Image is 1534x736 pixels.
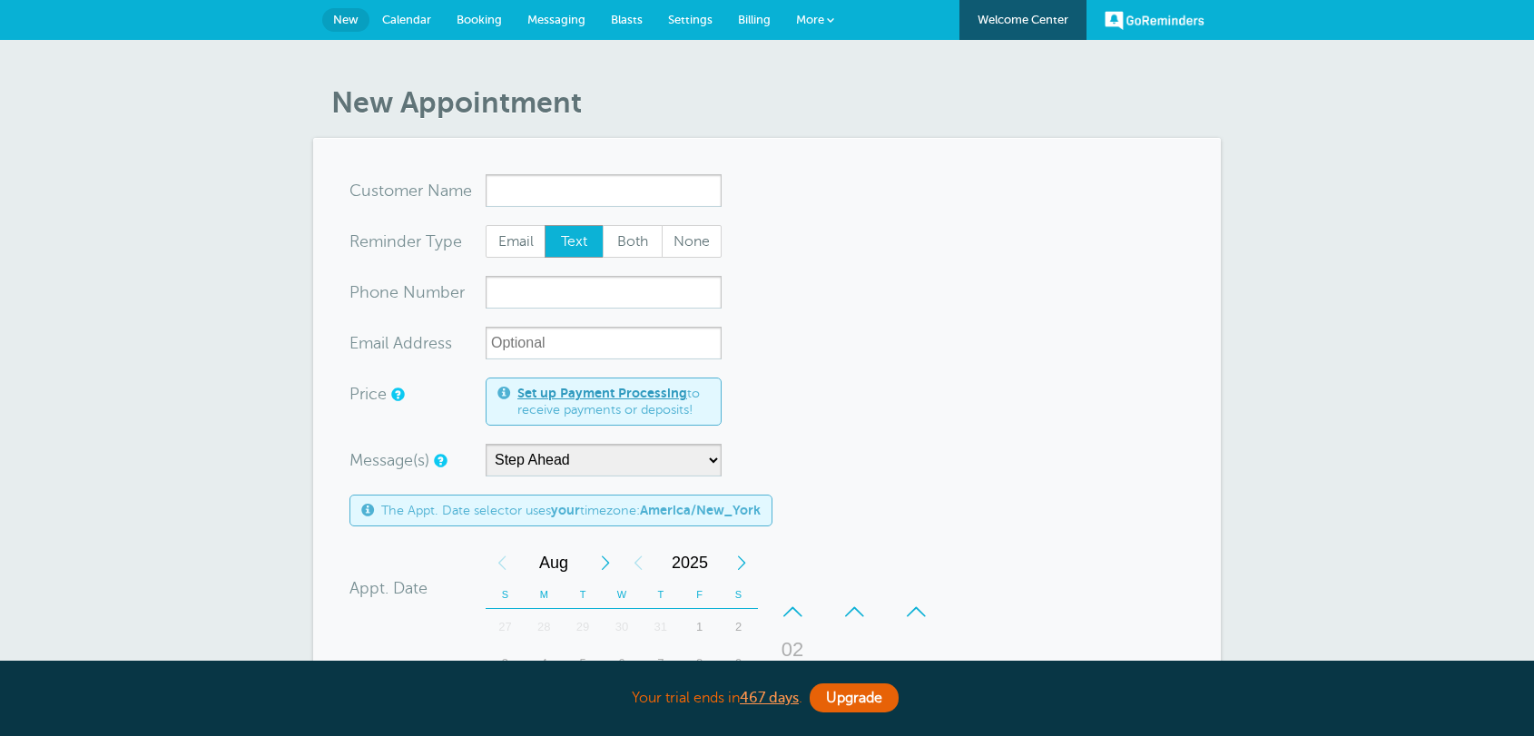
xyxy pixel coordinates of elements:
[313,679,1221,718] div: Your trial ends in .
[564,581,603,609] th: T
[738,13,771,26] span: Billing
[564,609,603,645] div: 29
[486,645,525,682] div: 3
[771,632,814,668] div: 02
[564,609,603,645] div: Tuesday, July 29
[545,225,605,258] label: Text
[486,645,525,682] div: Sunday, August 3
[740,690,799,706] a: 467 days
[680,609,719,645] div: Friday, August 1
[379,182,440,199] span: tomer N
[611,13,643,26] span: Blasts
[527,13,585,26] span: Messaging
[719,581,758,609] th: S
[603,645,642,682] div: 6
[349,174,486,207] div: ame
[603,645,642,682] div: Wednesday, August 6
[517,386,710,417] span: to receive payments or deposits!
[349,182,379,199] span: Cus
[564,645,603,682] div: Tuesday, August 5
[486,609,525,645] div: 27
[525,609,564,645] div: Monday, July 28
[546,226,604,257] span: Text
[662,225,722,258] label: None
[525,581,564,609] th: M
[603,581,642,609] th: W
[487,226,545,257] span: Email
[349,276,486,309] div: mber
[725,545,758,581] div: Next Year
[641,645,680,682] div: 7
[349,580,428,596] label: Appt. Date
[349,335,381,351] span: Ema
[640,503,761,517] b: America/New_York
[663,226,721,257] span: None
[604,226,662,257] span: Both
[381,503,761,518] span: The Appt. Date selector uses timezone:
[551,503,580,517] b: your
[680,645,719,682] div: 8
[434,455,445,466] a: Simple templates and custom messages will use the reminder schedule set under Settings > Reminder...
[382,13,431,26] span: Calendar
[525,645,564,682] div: Monday, August 4
[349,327,486,359] div: ress
[525,609,564,645] div: 28
[719,645,758,682] div: Saturday, August 9
[641,581,680,609] th: T
[641,609,680,645] div: 31
[564,645,603,682] div: 5
[349,386,387,402] label: Price
[796,13,824,26] span: More
[668,13,713,26] span: Settings
[486,545,518,581] div: Previous Month
[641,609,680,645] div: Thursday, July 31
[622,545,654,581] div: Previous Year
[486,609,525,645] div: Sunday, July 27
[517,386,687,400] a: Set up Payment Processing
[603,609,642,645] div: Wednesday, July 30
[486,225,546,258] label: Email
[457,13,502,26] span: Booking
[719,609,758,645] div: 2
[603,225,663,258] label: Both
[333,13,359,26] span: New
[331,85,1221,120] h1: New Appointment
[589,545,622,581] div: Next Month
[322,8,369,32] a: New
[654,545,725,581] span: 2025
[349,233,462,250] label: Reminder Type
[680,645,719,682] div: Friday, August 8
[391,388,402,400] a: An optional price for the appointment. If you set a price, you can include a payment link in your...
[349,284,379,300] span: Pho
[349,452,429,468] label: Message(s)
[680,581,719,609] th: F
[719,645,758,682] div: 9
[603,609,642,645] div: 30
[641,645,680,682] div: Thursday, August 7
[518,545,589,581] span: August
[525,645,564,682] div: 4
[486,327,722,359] input: Optional
[680,609,719,645] div: 1
[719,609,758,645] div: Saturday, August 2
[810,683,899,712] a: Upgrade
[381,335,423,351] span: il Add
[379,284,426,300] span: ne Nu
[486,581,525,609] th: S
